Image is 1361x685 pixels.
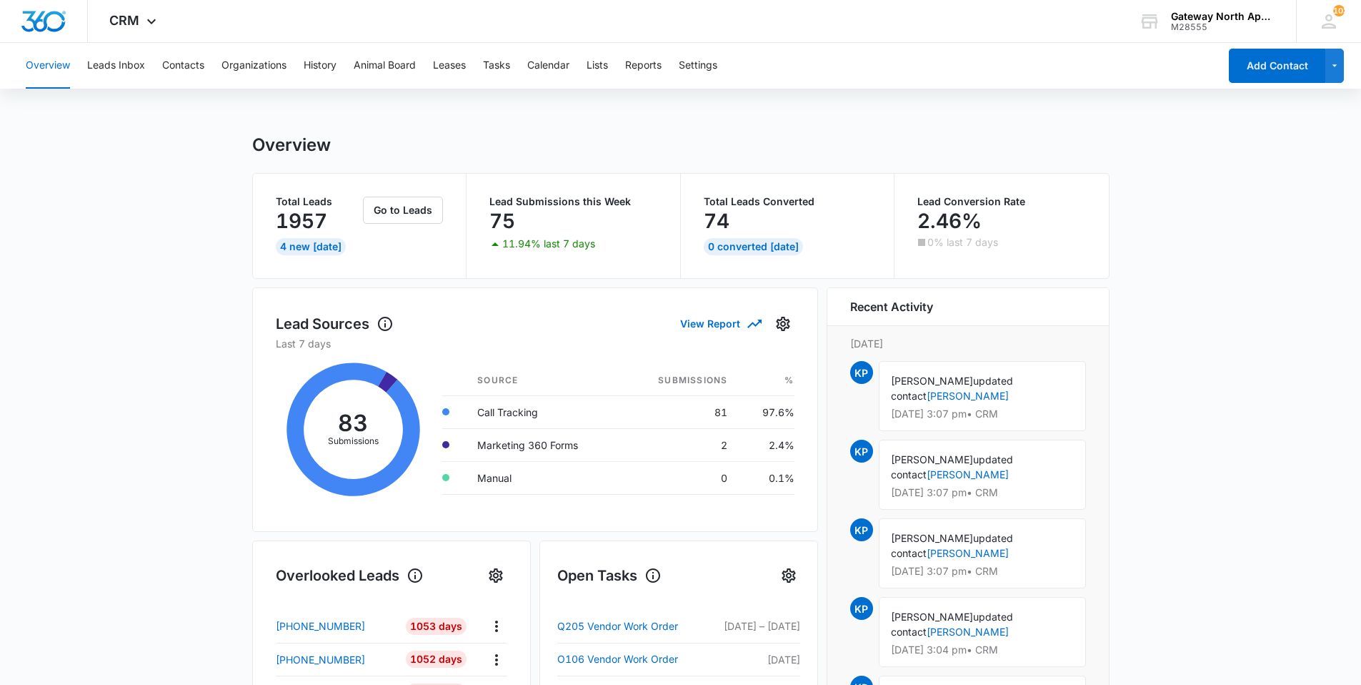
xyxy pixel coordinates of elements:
h1: Overlooked Leads [276,565,424,586]
p: 75 [489,210,515,232]
a: [PHONE_NUMBER] [276,652,396,667]
div: 0 Converted [DATE] [704,238,803,255]
button: Settings [772,312,794,335]
span: [PERSON_NAME] [891,375,973,387]
div: 1053 Days [406,618,467,635]
div: 1052 Days [406,651,467,668]
button: Organizations [221,43,286,89]
p: Total Leads [276,197,361,207]
span: KP [850,518,873,541]
p: [DATE] – [DATE] [717,619,800,634]
td: Call Tracking [466,395,622,428]
span: CRM [109,13,139,28]
span: KP [850,597,873,620]
button: History [304,43,336,89]
a: Q205 Vendor Work Order [557,618,717,635]
span: 103 [1333,5,1345,16]
a: [PERSON_NAME] [927,468,1009,481]
p: 1957 [276,210,327,232]
div: notifications count [1333,5,1345,16]
a: [PERSON_NAME] [927,547,1009,559]
span: KP [850,361,873,384]
th: Submissions [622,365,739,396]
a: [PERSON_NAME] [927,626,1009,638]
p: 0% last 7 days [927,237,998,247]
span: KP [850,440,873,463]
p: Last 7 days [276,336,794,351]
button: Calendar [527,43,569,89]
span: [PERSON_NAME] [891,611,973,623]
div: account name [1171,11,1275,22]
h1: Lead Sources [276,313,394,335]
a: O106 Vendor Work Order [557,651,717,668]
button: Go to Leads [363,197,443,224]
p: Lead Submissions this Week [489,197,657,207]
td: 0.1% [739,461,794,494]
h1: Open Tasks [557,565,662,586]
p: [DATE] [850,336,1086,351]
p: [DATE] 3:04 pm • CRM [891,645,1074,655]
div: account id [1171,22,1275,32]
th: % [739,365,794,396]
td: 2.4% [739,428,794,461]
h1: Overview [252,134,331,156]
p: Lead Conversion Rate [917,197,1086,207]
button: Contacts [162,43,204,89]
button: Animal Board [354,43,416,89]
a: [PHONE_NUMBER] [276,619,396,634]
h6: Recent Activity [850,298,933,315]
td: Manual [466,461,622,494]
button: View Report [680,311,760,336]
button: Overview [26,43,70,89]
button: Settings [777,564,800,587]
p: [PHONE_NUMBER] [276,652,365,667]
p: 11.94% last 7 days [502,239,595,249]
button: Settings [679,43,717,89]
button: Reports [625,43,662,89]
div: 4 New [DATE] [276,238,346,255]
p: 2.46% [917,210,982,232]
p: [PHONE_NUMBER] [276,619,365,634]
span: [PERSON_NAME] [891,453,973,465]
p: Total Leads Converted [704,197,872,207]
a: [PERSON_NAME] [927,390,1009,402]
td: Marketing 360 Forms [466,428,622,461]
p: [DATE] 3:07 pm • CRM [891,409,1074,419]
button: Lists [587,43,608,89]
button: Add Contact [1229,49,1325,83]
button: Leads Inbox [87,43,145,89]
p: [DATE] 3:07 pm • CRM [891,566,1074,576]
button: Actions [485,615,507,637]
button: Leases [433,43,466,89]
td: 0 [622,461,739,494]
td: 2 [622,428,739,461]
a: Go to Leads [363,204,443,216]
th: Source [466,365,622,396]
span: [PERSON_NAME] [891,532,973,544]
button: Settings [484,564,507,587]
td: 97.6% [739,395,794,428]
button: Tasks [483,43,510,89]
td: 81 [622,395,739,428]
p: [DATE] [717,652,800,667]
p: [DATE] 3:07 pm • CRM [891,488,1074,498]
p: 74 [704,210,729,232]
button: Actions [485,649,507,671]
